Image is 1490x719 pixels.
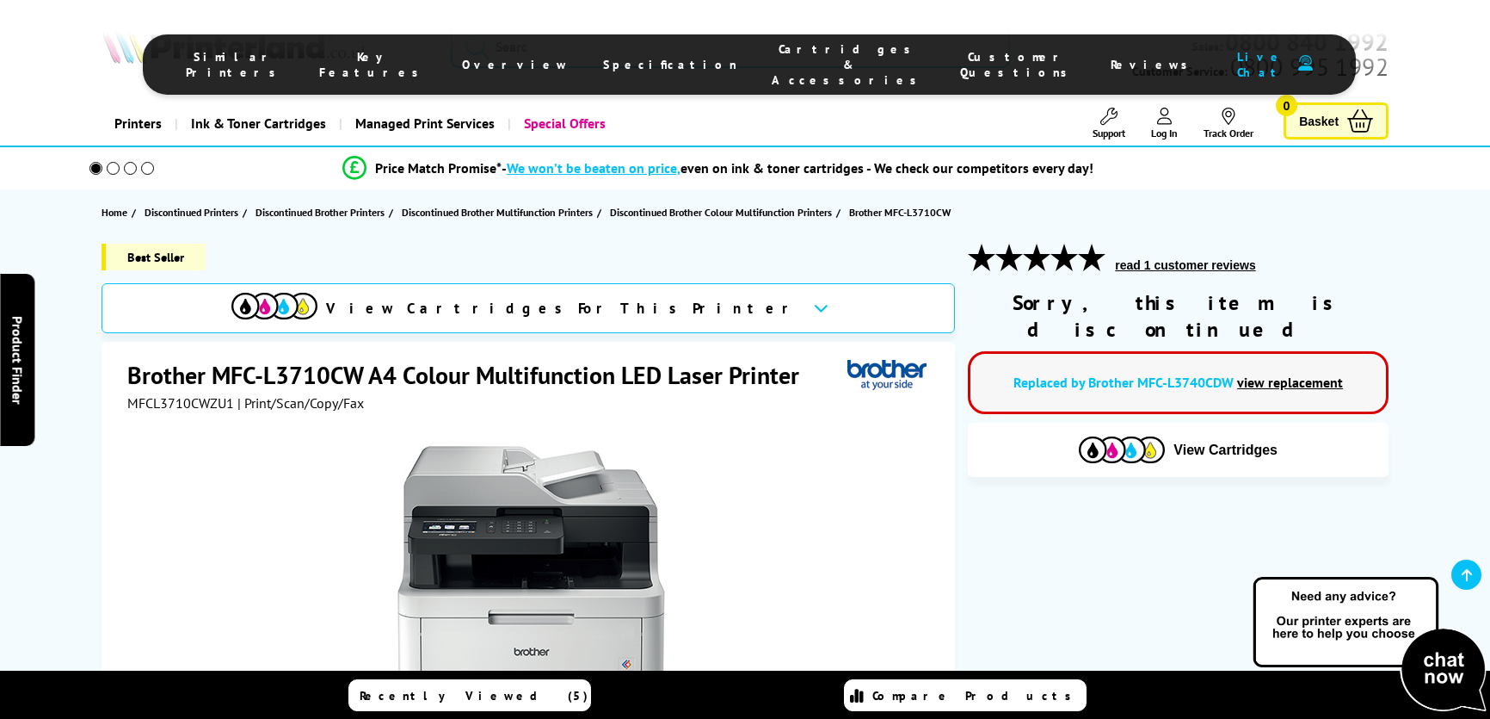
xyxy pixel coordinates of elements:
[102,102,175,146] a: Printers
[502,159,1093,177] div: - even on ink & toner cartridges - We check our competitors every day!
[145,203,238,221] span: Discontinued Printers
[1276,95,1297,116] span: 0
[507,159,680,177] span: We won’t be beaten on price,
[981,436,1376,464] button: View Cartridges
[191,102,326,146] span: Ink & Toner Cartridges
[145,203,243,221] a: Discontinued Printers
[102,203,127,221] span: Home
[1204,108,1253,139] a: Track Order
[127,394,234,412] span: MFCL3710CWZU1
[1093,108,1125,139] a: Support
[1173,443,1278,458] span: View Cartridges
[960,49,1076,80] span: Customer Questions
[102,203,132,221] a: Home
[9,315,26,404] span: Product Finder
[231,293,317,319] img: View Cartridges
[348,679,591,711] a: Recently Viewed (5)
[844,679,1087,711] a: Compare Products
[1093,127,1125,139] span: Support
[772,41,926,88] span: Cartridges & Accessories
[849,203,951,221] span: Brother MFC-L3710CW
[1299,109,1339,133] span: Basket
[175,102,339,146] a: Ink & Toner Cartridges
[872,688,1081,704] span: Compare Products
[508,102,619,146] a: Special Offers
[65,153,1370,183] li: modal_Promise
[968,289,1388,343] div: Sorry, this item is discontinued
[127,359,816,391] h1: Brother MFC-L3710CW A4 Colour Multifunction LED Laser Printer
[1298,55,1313,71] img: user-headset-duotone.svg
[610,203,836,221] a: Discontinued Brother Colour Multifunction Printers
[186,49,285,80] span: Similar Printers
[360,688,588,704] span: Recently Viewed (5)
[256,203,385,221] span: Discontinued Brother Printers
[462,57,569,72] span: Overview
[1237,374,1343,391] a: view replacement
[319,49,428,80] span: Key Features
[375,159,502,177] span: Price Match Promise*
[402,203,597,221] a: Discontinued Brother Multifunction Printers
[610,203,832,221] span: Discontinued Brother Colour Multifunction Printers
[1284,102,1388,139] a: Basket 0
[1151,127,1178,139] span: Log In
[326,299,799,318] span: View Cartridges For This Printer
[849,203,955,221] a: Brother MFC-L3710CW
[237,394,364,412] span: | Print/Scan/Copy/Fax
[1110,257,1260,273] button: read 1 customer reviews
[256,203,389,221] a: Discontinued Brother Printers
[102,244,206,270] span: Best Seller
[402,203,593,221] span: Discontinued Brother Multifunction Printers
[1111,57,1197,72] span: Reviews
[1151,108,1178,139] a: Log In
[339,102,508,146] a: Managed Print Services
[847,359,927,391] img: Brother
[1013,374,1234,391] a: Replaced by Brother MFC-L3740CDW
[1249,574,1490,716] img: Open Live Chat window
[603,57,737,72] span: Specification
[1231,49,1290,80] span: Live Chat
[1079,437,1165,463] img: Cartridges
